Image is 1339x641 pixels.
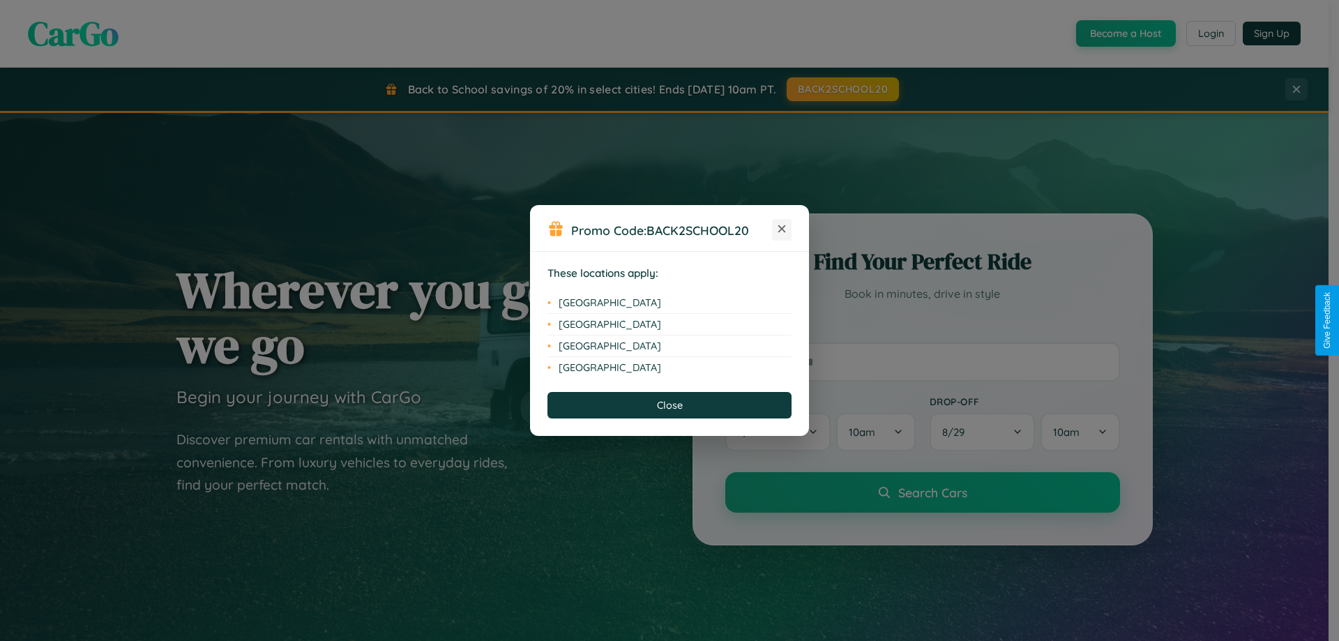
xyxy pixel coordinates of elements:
li: [GEOGRAPHIC_DATA] [547,335,792,357]
div: Give Feedback [1322,292,1332,349]
button: Close [547,392,792,418]
h3: Promo Code: [571,223,772,238]
b: BACK2SCHOOL20 [646,223,749,238]
strong: These locations apply: [547,266,658,280]
li: [GEOGRAPHIC_DATA] [547,357,792,378]
li: [GEOGRAPHIC_DATA] [547,314,792,335]
li: [GEOGRAPHIC_DATA] [547,292,792,314]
